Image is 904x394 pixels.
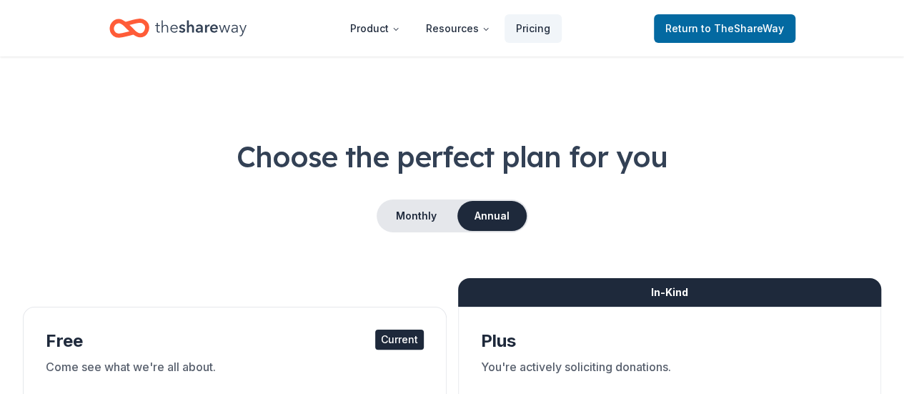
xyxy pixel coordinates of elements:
[339,11,562,45] nav: Main
[481,330,859,353] div: Plus
[109,11,247,45] a: Home
[665,20,784,37] span: Return
[375,330,424,350] div: Current
[457,201,527,231] button: Annual
[654,14,795,43] a: Returnto TheShareWay
[458,278,882,307] div: In-Kind
[414,14,502,43] button: Resources
[701,22,784,34] span: to TheShareWay
[378,201,455,231] button: Monthly
[339,14,412,43] button: Product
[505,14,562,43] a: Pricing
[46,330,424,353] div: Free
[23,137,881,177] h1: Choose the perfect plan for you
